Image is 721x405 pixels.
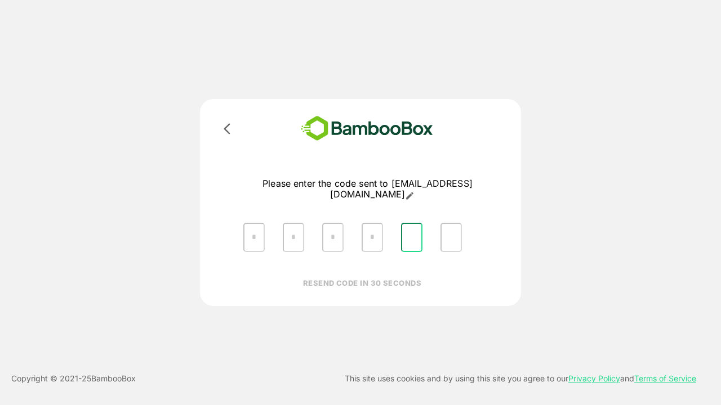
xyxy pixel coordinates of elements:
p: This site uses cookies and by using this site you agree to our and [345,372,696,385]
input: Please enter OTP character 4 [362,223,383,252]
input: Please enter OTP character 3 [322,223,344,252]
input: Please enter OTP character 6 [440,223,462,252]
p: Copyright © 2021- 25 BambooBox [11,372,136,385]
a: Terms of Service [634,373,696,383]
input: Please enter OTP character 2 [283,223,304,252]
a: Privacy Policy [568,373,620,383]
input: Please enter OTP character 1 [243,223,265,252]
input: Please enter OTP character 5 [401,223,422,252]
img: bamboobox [284,112,449,145]
p: Please enter the code sent to [EMAIL_ADDRESS][DOMAIN_NAME] [234,178,501,200]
